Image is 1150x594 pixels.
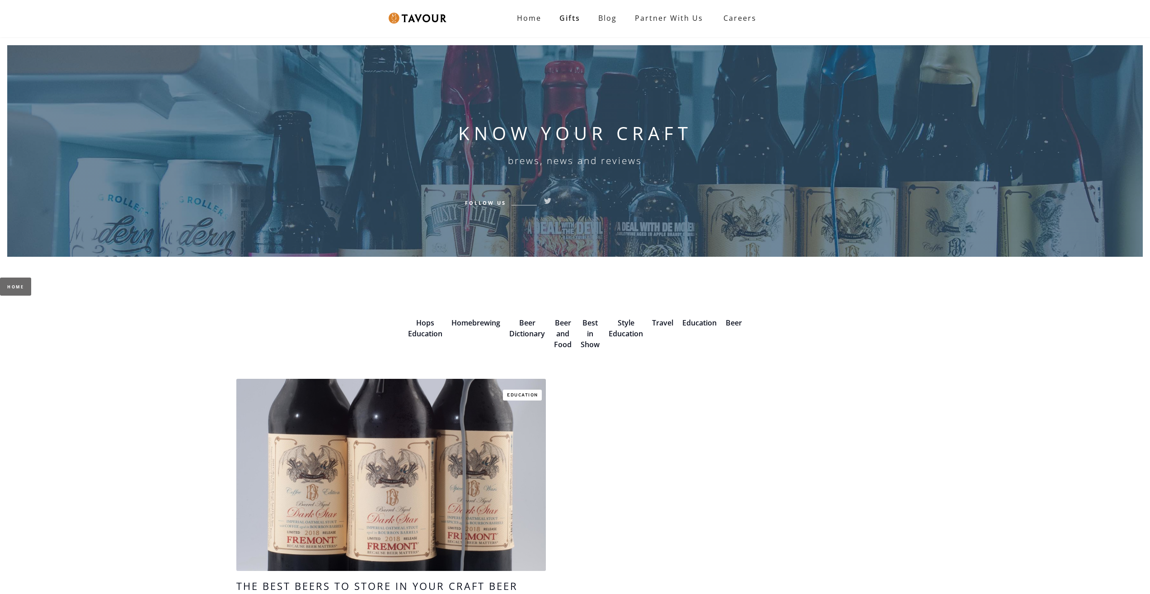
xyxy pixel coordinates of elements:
[408,318,442,339] a: Hops Education
[609,318,643,339] a: Style Education
[723,9,756,27] strong: Careers
[581,318,600,349] a: Best in Show
[509,318,545,339] a: Beer Dictionary
[458,123,692,144] h1: KNOW YOUR CRAFT
[652,318,673,328] a: Travel
[465,198,506,207] h6: Follow Us
[554,318,572,349] a: Beer and Food
[550,9,589,27] a: Gifts
[508,155,642,166] h6: brews, news and reviews
[503,390,542,401] a: Education
[726,318,742,328] a: Beer
[712,5,763,31] a: Careers
[626,9,712,27] a: Partner with Us
[682,318,717,328] a: Education
[589,9,626,27] a: Blog
[517,13,541,23] strong: Home
[508,9,550,27] a: Home
[451,318,500,328] a: Homebrewing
